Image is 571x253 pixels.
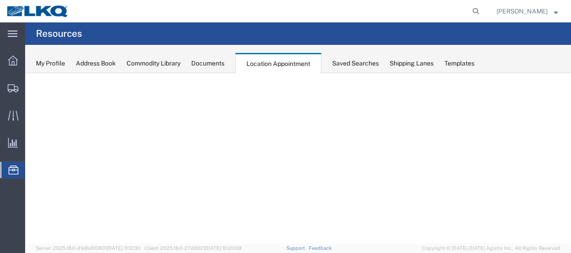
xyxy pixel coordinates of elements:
span: [DATE] 11:12:30 [107,245,141,251]
div: Shipping Lanes [390,59,434,68]
div: Commodity Library [127,59,180,68]
a: Feedback [309,245,332,251]
button: [PERSON_NAME] [496,6,558,17]
span: Jason Voyles [496,6,548,16]
span: Client: 2025.18.0-27d3021 [145,245,242,251]
span: Server: 2025.18.0-d1e9a510831 [36,245,141,251]
div: Location Appointment [235,53,321,74]
div: Saved Searches [332,59,379,68]
div: My Profile [36,59,65,68]
div: Templates [444,59,474,68]
a: Support [286,245,309,251]
img: logo [6,4,69,18]
iframe: FS Legacy Container [25,73,571,244]
div: Documents [191,59,224,68]
span: Copyright © [DATE]-[DATE] Agistix Inc., All Rights Reserved [422,244,560,252]
h4: Resources [36,22,82,45]
span: [DATE] 10:20:09 [205,245,242,251]
div: Address Book [76,59,116,68]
